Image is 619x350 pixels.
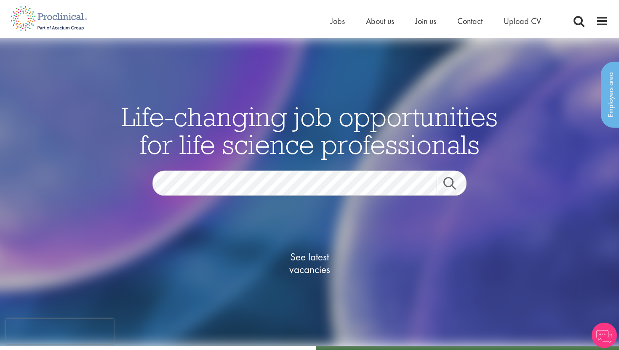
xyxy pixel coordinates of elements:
iframe: reCAPTCHA [6,319,114,344]
img: Chatbot [592,323,617,348]
a: About us [366,16,394,27]
span: See latest vacancies [267,250,352,276]
a: Job search submit button [437,177,473,194]
a: Jobs [331,16,345,27]
a: Upload CV [504,16,541,27]
a: See latestvacancies [267,217,352,309]
span: Life-changing job opportunities for life science professionals [121,99,498,161]
a: Contact [457,16,483,27]
a: Join us [415,16,436,27]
